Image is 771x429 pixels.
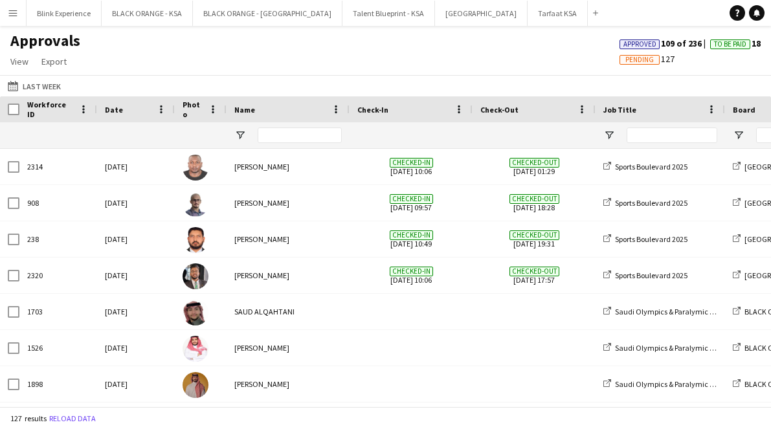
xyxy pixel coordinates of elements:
[357,185,465,221] span: [DATE] 09:57
[183,372,208,398] img: Ahmed Yagmowr
[97,294,175,329] div: [DATE]
[509,267,559,276] span: Checked-out
[615,234,687,244] span: Sports Boulevard 2025
[603,343,744,353] a: Saudi Olympics & Paralymic Commitee
[509,194,559,204] span: Checked-out
[509,230,559,240] span: Checked-out
[620,53,675,65] span: 127
[183,336,208,362] img: Saleh Essam
[227,330,350,366] div: [PERSON_NAME]
[97,149,175,184] div: [DATE]
[183,300,208,325] img: SAUD ALQAHTANI
[227,221,350,257] div: [PERSON_NAME]
[615,198,687,208] span: Sports Boulevard 2025
[480,258,588,293] span: [DATE] 17:57
[627,127,717,143] input: Job Title Filter Input
[234,129,246,141] button: Open Filter Menu
[105,105,123,115] span: Date
[183,191,208,217] img: Abubaker Babatain
[528,1,588,26] button: Tarfaat KSA
[97,258,175,293] div: [DATE]
[625,56,654,64] span: Pending
[733,105,755,115] span: Board
[480,185,588,221] span: [DATE] 18:28
[5,53,34,70] a: View
[183,155,208,181] img: Yousif Haroun
[357,221,465,257] span: [DATE] 10:49
[342,1,435,26] button: Talent Blueprint - KSA
[19,258,97,293] div: 2320
[227,366,350,402] div: [PERSON_NAME]
[357,105,388,115] span: Check-In
[19,294,97,329] div: 1703
[227,149,350,184] div: [PERSON_NAME]
[5,78,63,94] button: Last Week
[603,307,744,316] a: Saudi Olympics & Paralymic Commitee
[97,330,175,366] div: [DATE]
[227,294,350,329] div: SAUD ALQAHTANI
[435,1,528,26] button: [GEOGRAPHIC_DATA]
[27,100,74,119] span: Workforce ID
[480,221,588,257] span: [DATE] 19:31
[357,258,465,293] span: [DATE] 10:06
[623,40,656,49] span: Approved
[47,412,98,426] button: Reload data
[357,149,465,184] span: [DATE] 10:06
[390,158,433,168] span: Checked-in
[480,149,588,184] span: [DATE] 01:29
[183,100,203,119] span: Photo
[615,343,744,353] span: Saudi Olympics & Paralymic Commitee
[19,149,97,184] div: 2314
[19,330,97,366] div: 1526
[615,270,687,280] span: Sports Boulevard 2025
[390,194,433,204] span: Checked-in
[714,40,746,49] span: To Be Paid
[193,1,342,26] button: BLACK ORANGE - [GEOGRAPHIC_DATA]
[603,129,615,141] button: Open Filter Menu
[615,379,744,389] span: Saudi Olympics & Paralymic Commitee
[41,56,67,67] span: Export
[10,56,28,67] span: View
[19,221,97,257] div: 238
[19,185,97,221] div: 908
[615,162,687,171] span: Sports Boulevard 2025
[19,366,97,402] div: 1898
[620,38,710,49] span: 109 of 236
[390,230,433,240] span: Checked-in
[603,105,636,115] span: Job Title
[710,38,761,49] span: 18
[615,307,744,316] span: Saudi Olympics & Paralymic Commitee
[603,270,687,280] a: Sports Boulevard 2025
[603,234,687,244] a: Sports Boulevard 2025
[603,198,687,208] a: Sports Boulevard 2025
[97,366,175,402] div: [DATE]
[97,185,175,221] div: [DATE]
[183,263,208,289] img: Arshad Fahim
[390,267,433,276] span: Checked-in
[603,379,744,389] a: Saudi Olympics & Paralymic Commitee
[227,185,350,221] div: [PERSON_NAME]
[258,127,342,143] input: Name Filter Input
[183,227,208,253] img: Naveen Lal
[97,221,175,257] div: [DATE]
[234,105,255,115] span: Name
[603,162,687,171] a: Sports Boulevard 2025
[480,105,519,115] span: Check-Out
[36,53,72,70] a: Export
[102,1,193,26] button: BLACK ORANGE - KSA
[733,129,744,141] button: Open Filter Menu
[227,258,350,293] div: [PERSON_NAME]
[509,158,559,168] span: Checked-out
[27,1,102,26] button: Blink Experience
